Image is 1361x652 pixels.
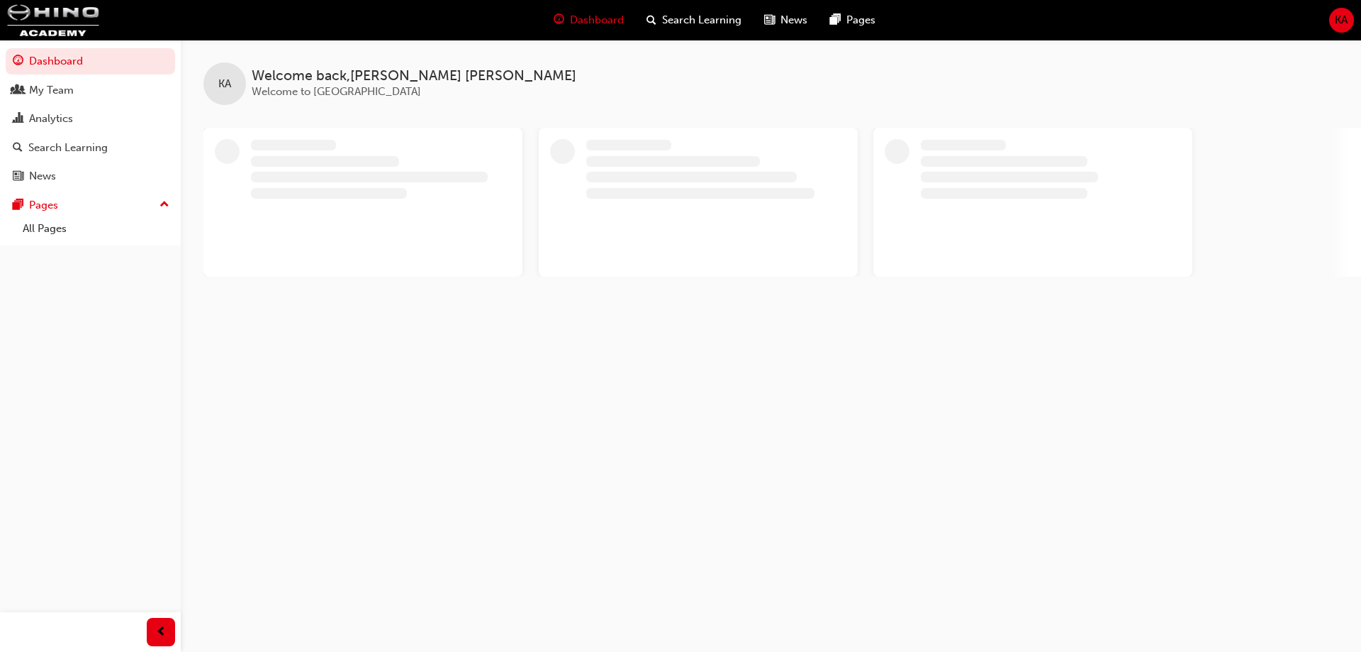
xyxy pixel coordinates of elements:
span: guage-icon [554,11,564,29]
span: news-icon [764,11,775,29]
a: pages-iconPages [819,6,887,35]
a: Analytics [6,106,175,132]
a: All Pages [17,218,175,240]
span: up-icon [159,196,169,214]
span: people-icon [13,84,23,97]
span: KA [1335,12,1348,28]
div: News [29,168,56,184]
span: Search Learning [662,12,741,28]
span: Welcome back , [PERSON_NAME] [PERSON_NAME] [252,68,576,84]
a: My Team [6,77,175,104]
a: News [6,163,175,189]
div: Search Learning [28,140,108,156]
span: news-icon [13,170,23,183]
a: guage-iconDashboard [542,6,635,35]
div: Pages [29,197,58,214]
span: pages-icon [13,199,23,212]
img: hinoacademy [7,4,99,36]
a: search-iconSearch Learning [635,6,753,35]
span: pages-icon [830,11,841,29]
button: Pages [6,192,175,219]
span: News [780,12,807,28]
a: news-iconNews [753,6,819,35]
span: search-icon [13,142,23,155]
span: search-icon [646,11,656,29]
span: Welcome to [GEOGRAPHIC_DATA] [252,85,421,98]
span: prev-icon [156,624,167,641]
a: Dashboard [6,48,175,74]
button: DashboardMy TeamAnalyticsSearch LearningNews [6,45,175,192]
button: KA [1329,8,1354,33]
span: guage-icon [13,55,23,68]
span: KA [218,76,231,92]
span: chart-icon [13,113,23,126]
span: Dashboard [570,12,624,28]
div: My Team [29,82,74,99]
a: Search Learning [6,135,175,161]
span: Pages [846,12,875,28]
div: Analytics [29,111,73,127]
